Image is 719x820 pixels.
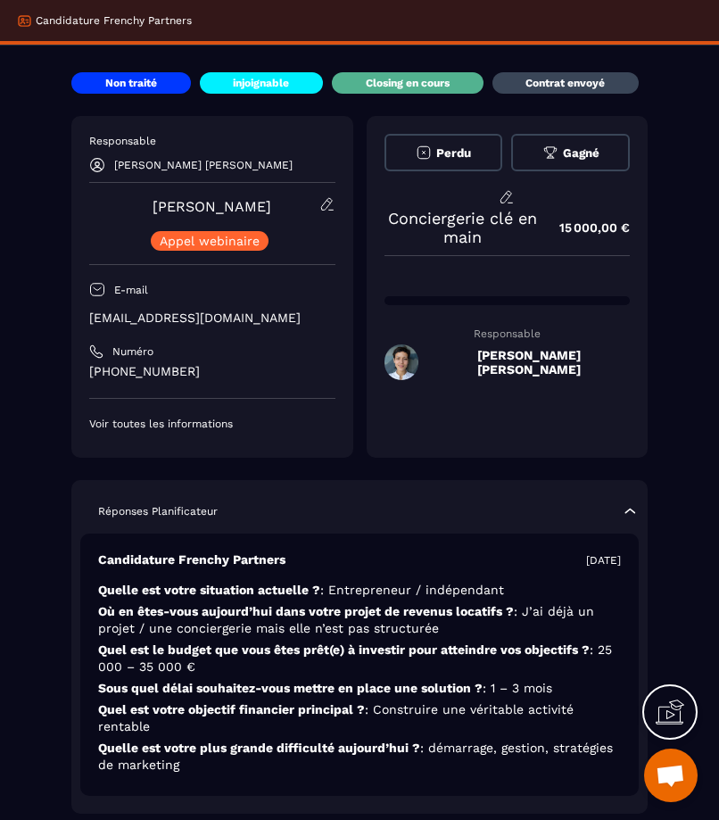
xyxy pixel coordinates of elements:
p: injoignable [233,76,289,90]
p: Sous quel délai souhaitez-vous mettre en place une solution ? [98,680,621,697]
a: [PERSON_NAME] [153,198,271,215]
p: Voir toutes les informations [89,417,335,431]
p: Numéro [112,344,153,359]
p: Non traité [105,76,157,90]
p: Quelle est votre plus grande difficulté aujourd’hui ? [98,740,621,774]
button: Gagné [511,134,630,171]
p: [PHONE_NUMBER] [89,363,335,380]
span: : Entrepreneur / indépendant [320,583,504,597]
p: Réponses Planificateur [98,504,218,518]
div: Ouvrir le chat [644,749,698,802]
span: : 1 – 3 mois [483,681,552,695]
p: Candidature Frenchy Partners [36,13,192,28]
p: Quel est votre objectif financier principal ? [98,701,621,735]
p: Responsable [384,327,631,340]
p: Où en êtes-vous aujourd’hui dans votre projet de revenus locatifs ? [98,603,621,637]
p: Quel est le budget que vous êtes prêt(e) à investir pour atteindre vos objectifs ? [98,642,621,675]
p: Candidature Frenchy Partners [98,551,285,568]
p: [PERSON_NAME] [PERSON_NAME] [114,159,293,171]
span: Perdu [436,146,471,160]
p: Responsable [89,134,335,148]
p: [EMAIL_ADDRESS][DOMAIN_NAME] [89,310,335,327]
p: Closing en cours [366,76,450,90]
p: Quelle est votre situation actuelle ? [98,582,621,599]
p: [DATE] [586,553,621,567]
p: Appel webinaire [160,235,260,247]
h5: [PERSON_NAME] [PERSON_NAME] [429,348,630,377]
p: Contrat envoyé [525,76,605,90]
button: Perdu [384,134,503,171]
p: E-mail [114,283,148,297]
span: Gagné [563,146,599,160]
p: Conciergerie clé en main [384,209,542,246]
p: 15 000,00 € [541,211,630,245]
